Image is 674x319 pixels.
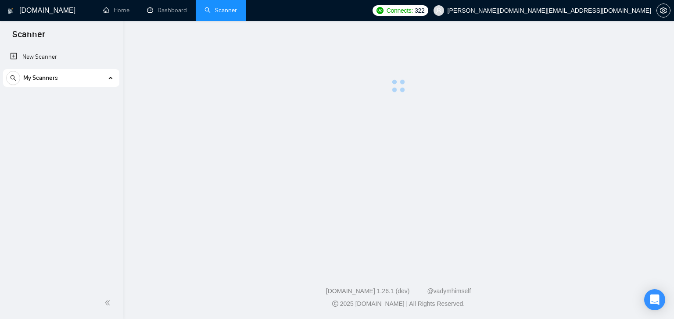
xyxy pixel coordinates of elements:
li: My Scanners [3,69,119,90]
div: 2025 [DOMAIN_NAME] | All Rights Reserved. [130,299,667,308]
span: user [436,7,442,14]
span: double-left [104,298,113,307]
a: homeHome [103,7,129,14]
img: logo [7,4,14,18]
span: Connects: [387,6,413,15]
a: [DOMAIN_NAME] 1.26.1 (dev) [326,287,410,294]
a: New Scanner [10,48,112,66]
span: copyright [332,301,338,307]
button: setting [656,4,670,18]
a: searchScanner [204,7,237,14]
span: search [7,75,20,81]
button: search [6,71,20,85]
a: @vadymhimself [427,287,471,294]
span: 322 [415,6,424,15]
span: My Scanners [23,69,58,87]
span: Scanner [5,28,52,46]
div: Open Intercom Messenger [644,289,665,310]
img: upwork-logo.png [376,7,384,14]
span: setting [657,7,670,14]
li: New Scanner [3,48,119,66]
a: setting [656,7,670,14]
a: dashboardDashboard [147,7,187,14]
